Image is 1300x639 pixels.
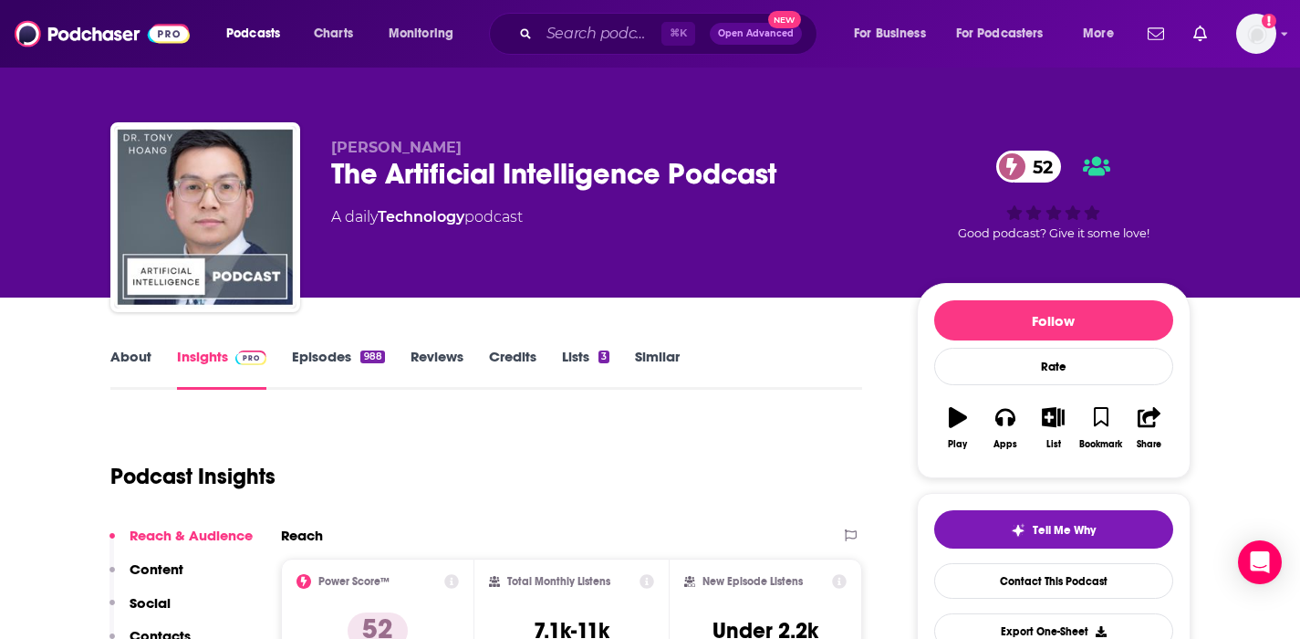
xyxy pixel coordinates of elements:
[1033,523,1096,538] span: Tell Me Why
[1262,14,1276,28] svg: Add a profile image
[15,16,190,51] img: Podchaser - Follow, Share and Rate Podcasts
[539,19,661,48] input: Search podcasts, credits, & more...
[109,527,253,560] button: Reach & Audience
[376,19,477,48] button: open menu
[1079,439,1122,450] div: Bookmark
[177,348,267,390] a: InsightsPodchaser Pro
[956,21,1044,47] span: For Podcasters
[378,208,464,225] a: Technology
[109,560,183,594] button: Content
[1011,523,1025,538] img: tell me why sparkle
[934,300,1173,340] button: Follow
[718,29,794,38] span: Open Advanced
[235,351,267,365] img: Podchaser Pro
[226,21,280,47] span: Podcasts
[1070,19,1137,48] button: open menu
[710,23,802,45] button: Open AdvancedNew
[213,19,304,48] button: open menu
[1125,395,1172,461] button: Share
[302,19,364,48] a: Charts
[993,439,1017,450] div: Apps
[1236,14,1276,54] span: Logged in as DineRacoma
[1137,439,1161,450] div: Share
[948,439,967,450] div: Play
[130,560,183,578] p: Content
[768,11,801,28] span: New
[1140,18,1171,49] a: Show notifications dropdown
[934,563,1173,599] a: Contact This Podcast
[318,575,390,588] h2: Power Score™
[292,348,384,390] a: Episodes988
[934,510,1173,549] button: tell me why sparkleTell Me Why
[702,575,803,588] h2: New Episode Listens
[1186,18,1214,49] a: Show notifications dropdown
[1083,21,1114,47] span: More
[331,139,462,156] span: [PERSON_NAME]
[411,348,463,390] a: Reviews
[934,395,982,461] button: Play
[110,348,151,390] a: About
[506,13,835,55] div: Search podcasts, credits, & more...
[841,19,949,48] button: open menu
[917,139,1191,252] div: 52Good podcast? Give it some love!
[1046,439,1061,450] div: List
[130,527,253,544] p: Reach & Audience
[598,351,609,363] div: 3
[489,348,536,390] a: Credits
[1014,151,1062,183] span: 52
[1029,395,1076,461] button: List
[934,348,1173,385] div: Rate
[389,21,453,47] span: Monitoring
[982,395,1029,461] button: Apps
[331,206,523,228] div: A daily podcast
[1077,395,1125,461] button: Bookmark
[562,348,609,390] a: Lists3
[854,21,926,47] span: For Business
[1238,540,1282,584] div: Open Intercom Messenger
[109,594,171,628] button: Social
[130,594,171,612] p: Social
[1236,14,1276,54] button: Show profile menu
[507,575,610,588] h2: Total Monthly Listens
[114,126,296,309] img: The Artificial Intelligence Podcast
[944,19,1070,48] button: open menu
[360,351,384,363] div: 988
[281,527,323,544] h2: Reach
[314,21,353,47] span: Charts
[110,463,276,490] h1: Podcast Insights
[958,226,1149,240] span: Good podcast? Give it some love!
[996,151,1062,183] a: 52
[1236,14,1276,54] img: User Profile
[661,22,695,46] span: ⌘ K
[635,348,680,390] a: Similar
